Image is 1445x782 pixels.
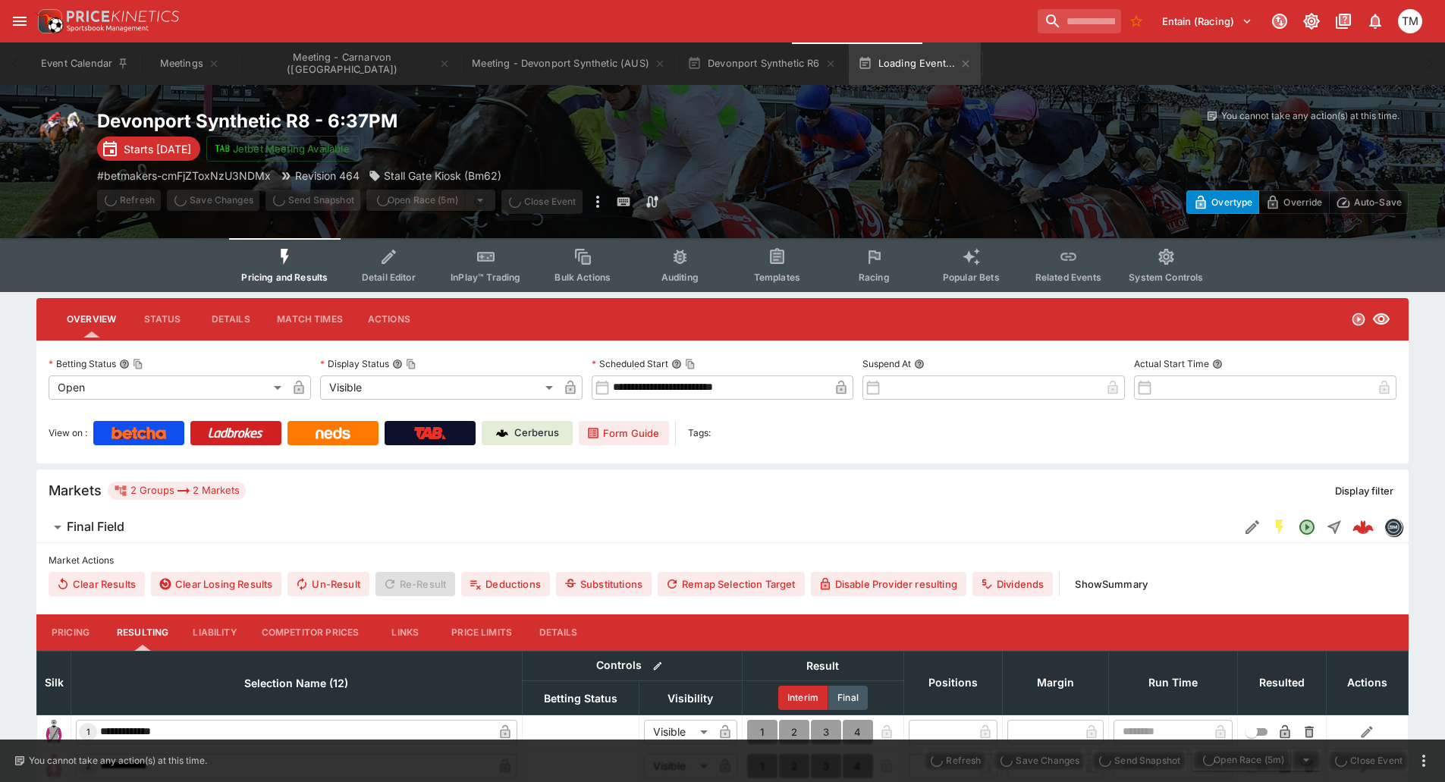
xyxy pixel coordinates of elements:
div: Open [49,375,287,400]
img: jetbet-logo.svg [215,141,230,156]
button: Meetings [141,42,238,85]
button: Actions [355,301,423,338]
span: Betting Status [527,689,634,708]
button: Bulk edit [648,656,668,676]
button: Open [1293,513,1321,541]
img: Betcha [112,427,166,439]
th: Positions [903,651,1002,714]
h6: Final Field [67,519,124,535]
th: Silk [37,651,71,714]
button: Straight [1321,513,1348,541]
button: Match Times [265,301,355,338]
p: Starts [DATE] [124,141,191,157]
div: betmakers [1384,518,1403,536]
span: System Controls [1129,272,1203,283]
button: Price Limits [439,614,524,651]
button: Clear Losing Results [151,572,281,596]
button: Status [128,301,196,338]
img: PriceKinetics Logo [33,6,64,36]
button: Auto-Save [1329,190,1409,214]
img: betmakers [1385,519,1402,535]
label: Tags: [688,421,711,445]
button: Substitutions [556,572,652,596]
input: search [1038,9,1121,33]
button: Deductions [461,572,550,596]
button: Suspend At [914,359,925,369]
th: Result [742,651,903,680]
h5: Markets [49,482,102,499]
button: Select Tenant [1153,9,1261,33]
p: Display Status [320,357,389,370]
label: Market Actions [49,549,1396,572]
button: Details [196,301,265,338]
a: Form Guide [579,421,669,445]
img: runner 1 [42,720,66,744]
button: Clear Results [49,572,145,596]
img: Ladbrokes [208,427,263,439]
div: split button [1192,749,1321,771]
span: Auditing [661,272,699,283]
img: PriceKinetics [67,11,179,22]
span: Popular Bets [943,272,1000,283]
button: Pricing [36,614,105,651]
button: Connected to PK [1266,8,1293,35]
div: Tristan Matheson [1398,9,1422,33]
div: 0cc39c01-7677-4d7b-b037-b7ba5ceed626 [1352,517,1374,538]
img: horse_racing.png [36,109,85,158]
span: Visibility [651,689,730,708]
button: 3 [811,720,841,744]
p: Actual Start Time [1134,357,1209,370]
button: Copy To Clipboard [133,359,143,369]
button: Remap Selection Target [658,572,805,596]
p: Override [1283,194,1322,210]
p: Suspend At [862,357,911,370]
button: Final [828,686,868,710]
th: Run Time [1108,651,1237,714]
p: You cannot take any action(s) at this time. [1221,109,1399,123]
span: Racing [859,272,890,283]
img: TabNZ [414,427,446,439]
th: Margin [1002,651,1108,714]
svg: Open [1351,312,1366,327]
button: 4 [843,720,873,744]
p: Stall Gate Kiosk (Bm62) [384,168,501,184]
button: Edit Detail [1239,513,1266,541]
button: Competitor Prices [250,614,372,651]
span: InPlay™ Trading [451,272,520,283]
svg: Open [1298,518,1316,536]
button: Display StatusCopy To Clipboard [392,359,403,369]
button: more [589,190,607,214]
button: Disable Provider resulting [811,572,966,596]
div: Visible [320,375,558,400]
button: Liability [181,614,249,651]
p: Revision 464 [295,168,360,184]
div: Stall Gate Kiosk (Bm62) [369,168,501,184]
button: Betting StatusCopy To Clipboard [119,359,130,369]
svg: Visible [1372,310,1390,328]
a: 0cc39c01-7677-4d7b-b037-b7ba5ceed626 [1348,512,1378,542]
button: Copy To Clipboard [685,359,696,369]
button: No Bookmarks [1124,9,1148,33]
span: Pricing and Results [241,272,328,283]
a: Cerberus [482,421,573,445]
span: Related Events [1035,272,1101,283]
button: Un-Result [287,572,369,596]
h2: Copy To Clipboard [97,109,753,133]
button: Display filter [1326,479,1403,503]
div: 2 Groups 2 Markets [114,482,240,500]
label: View on : [49,421,87,445]
th: Actions [1326,651,1408,714]
p: Overtype [1211,194,1252,210]
th: Controls [522,651,742,680]
button: Meeting - Devonport Synthetic (AUS) [463,42,675,85]
button: Devonport Synthetic R6 [678,42,846,85]
img: logo-cerberus--red.svg [1352,517,1374,538]
button: Overview [55,301,128,338]
span: Selection Name (12) [228,674,365,692]
button: Details [524,614,592,651]
p: Cerberus [514,426,559,441]
button: Interim [778,686,828,710]
button: ShowSummary [1066,572,1157,596]
img: Neds [316,427,350,439]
